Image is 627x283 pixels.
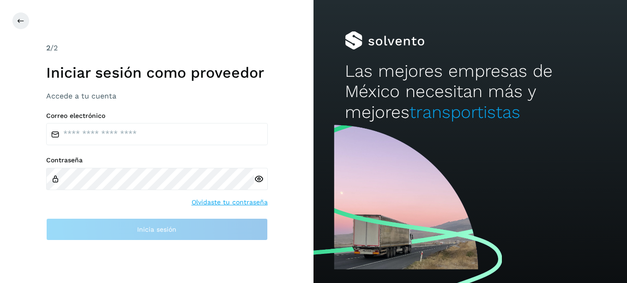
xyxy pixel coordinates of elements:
h2: Las mejores empresas de México necesitan más y mejores [345,61,596,123]
button: Inicia sesión [46,218,268,240]
div: /2 [46,43,268,54]
a: Olvidaste tu contraseña [192,197,268,207]
h3: Accede a tu cuenta [46,92,268,100]
h1: Iniciar sesión como proveedor [46,64,268,81]
span: 2 [46,43,50,52]
span: Inicia sesión [137,226,176,233]
label: Correo electrónico [46,112,268,120]
label: Contraseña [46,156,268,164]
span: transportistas [410,102,520,122]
